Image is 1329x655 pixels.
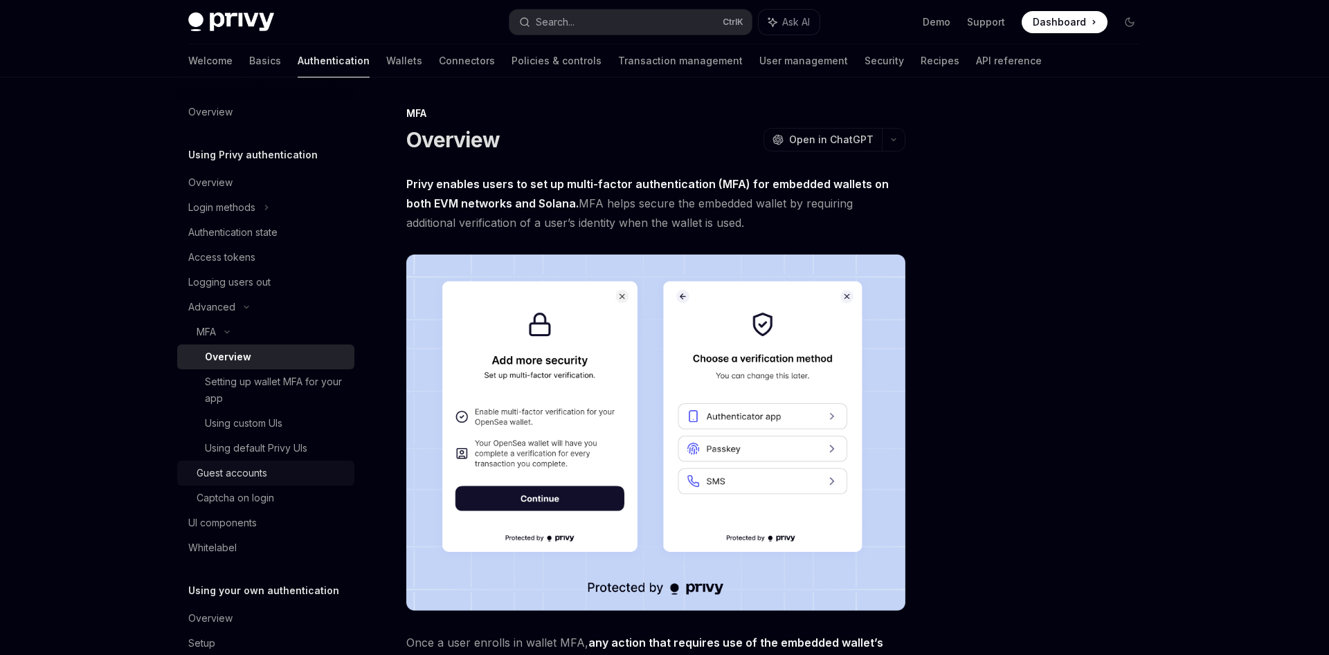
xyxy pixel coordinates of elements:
a: Authentication state [177,220,354,245]
span: Dashboard [1033,15,1086,29]
a: Logging users out [177,270,354,295]
div: Overview [188,174,233,191]
div: Advanced [188,299,235,315]
a: Overview [177,606,354,631]
div: Search... [536,14,575,30]
a: Overview [177,170,354,195]
div: Whitelabel [188,539,237,556]
img: dark logo [188,12,274,32]
a: Overview [177,100,354,124]
div: Setup [188,635,215,652]
div: Guest accounts [197,465,267,481]
h5: Using your own authentication [188,582,339,599]
img: images/MFA.png [406,255,905,611]
div: MFA [197,324,216,340]
a: Access tokens [177,245,354,270]
a: Demo [923,15,950,29]
div: UI components [188,515,257,531]
div: Authentication state [188,224,278,241]
a: Transaction management [618,44,743,77]
h1: Overview [406,127,500,152]
div: Overview [188,104,233,120]
div: Captcha on login [197,490,274,506]
div: Login methods [188,199,255,216]
a: Basics [249,44,281,77]
span: Ask AI [782,15,810,29]
a: Recipes [921,44,959,77]
a: Dashboard [1022,11,1107,33]
button: Toggle dark mode [1119,11,1141,33]
a: Whitelabel [177,535,354,560]
a: Using default Privy UIs [177,436,354,461]
div: Access tokens [188,249,255,266]
a: Setting up wallet MFA for your app [177,369,354,411]
div: Overview [205,349,251,365]
a: Authentication [298,44,370,77]
a: Security [865,44,904,77]
span: MFA helps secure the embedded wallet by requiring additional verification of a user’s identity wh... [406,174,905,232]
a: UI components [177,510,354,535]
a: User management [759,44,848,77]
h5: Using Privy authentication [188,147,318,163]
div: Logging users out [188,274,271,290]
button: Search...CtrlK [509,10,752,35]
div: Overview [188,610,233,627]
strong: Privy enables users to set up multi-factor authentication (MFA) for embedded wallets on both EVM ... [406,177,889,210]
a: Overview [177,344,354,369]
div: MFA [406,107,905,120]
a: Wallets [386,44,422,77]
div: Using default Privy UIs [205,440,307,456]
button: Open in ChatGPT [763,128,882,151]
a: Guest accounts [177,461,354,486]
span: Open in ChatGPT [789,133,874,147]
div: Using custom UIs [205,415,282,432]
a: Captcha on login [177,486,354,510]
a: Connectors [439,44,495,77]
a: API reference [976,44,1042,77]
div: Setting up wallet MFA for your app [205,373,346,407]
a: Support [967,15,1005,29]
a: Policies & controls [512,44,602,77]
a: Using custom UIs [177,411,354,436]
span: Ctrl K [723,17,743,28]
a: Welcome [188,44,233,77]
button: Ask AI [759,10,820,35]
